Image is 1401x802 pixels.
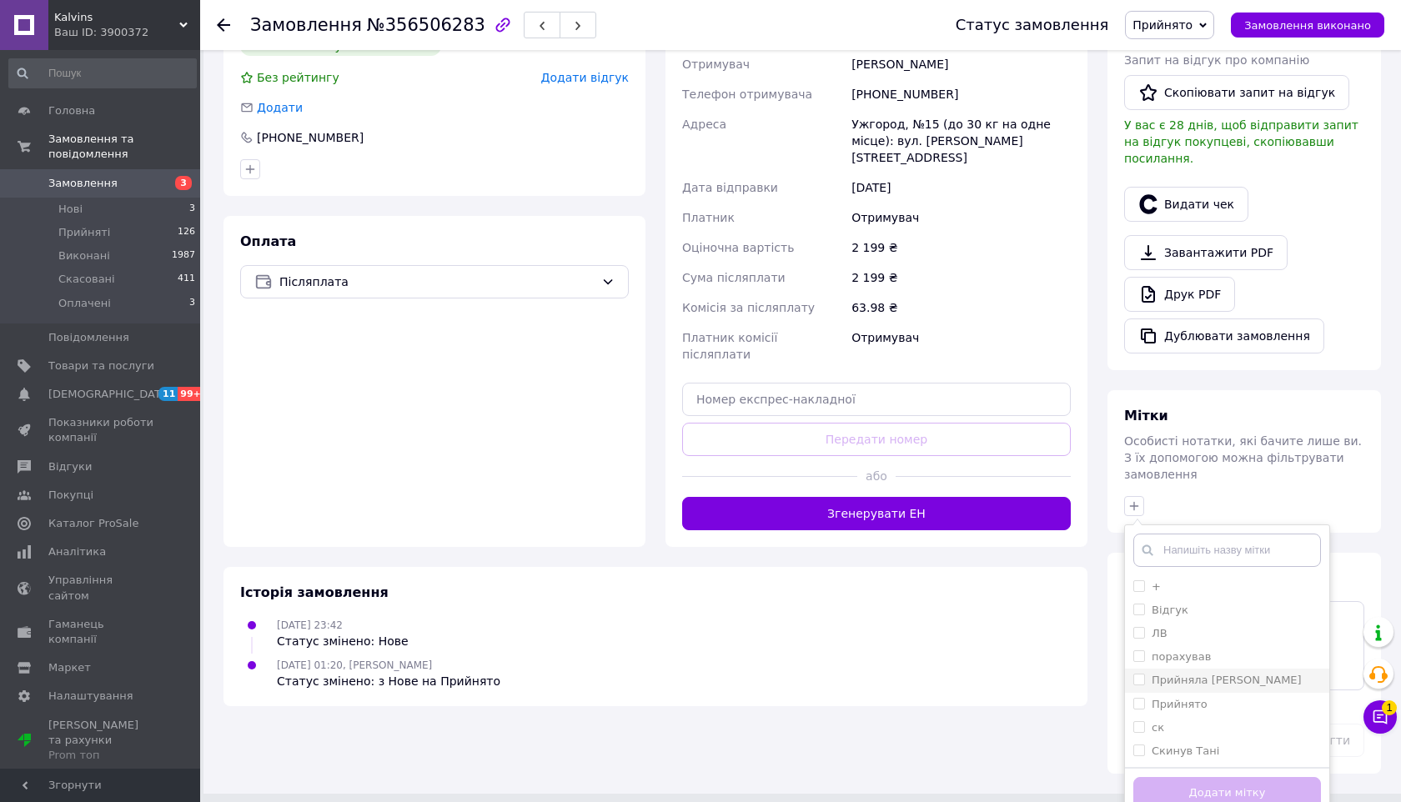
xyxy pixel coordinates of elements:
span: Платник комісії післяплати [682,331,777,361]
span: Без рейтингу [257,71,339,84]
input: Пошук [8,58,197,88]
input: Напишіть назву мітки [1133,534,1321,567]
span: Відгуки [48,459,92,474]
span: Товари та послуги [48,358,154,373]
span: Налаштування [48,689,133,704]
label: ск [1152,721,1164,734]
span: [DEMOGRAPHIC_DATA] [48,387,172,402]
span: Телефон отримувача [682,88,812,101]
span: Скасовані [58,272,115,287]
div: Ужгород, №15 (до 30 кг на одне місце): вул. [PERSON_NAME][STREET_ADDRESS] [848,109,1074,173]
div: 2 199 ₴ [848,263,1074,293]
span: Післяплата [279,273,595,291]
span: У вас є 28 днів, щоб відправити запит на відгук покупцеві, скопіювавши посилання. [1124,118,1358,165]
span: Замовлення виконано [1244,19,1371,32]
div: Отримувач [848,203,1074,233]
div: 2 199 ₴ [848,233,1074,263]
span: Оціночна вартість [682,241,794,254]
span: Замовлення та повідомлення [48,132,200,162]
span: Замовлення [250,15,362,35]
span: Історія замовлення [240,584,389,600]
span: Оплата [240,233,296,249]
div: [PHONE_NUMBER] [255,129,365,146]
span: Мітки [1124,408,1168,424]
span: Головна [48,103,95,118]
span: 3 [189,296,195,311]
label: + [1152,580,1161,593]
button: Скопіювати запит на відгук [1124,75,1349,110]
span: 1987 [172,248,195,263]
span: Дата відправки [682,181,778,194]
span: Kalvins [54,10,179,25]
div: Prom топ [48,748,154,763]
span: Повідомлення [48,330,129,345]
span: Маркет [48,660,91,675]
div: Повернутися назад [217,17,230,33]
div: [PERSON_NAME] [848,49,1074,79]
span: [PERSON_NAME] та рахунки [48,718,154,764]
span: Аналітика [48,544,106,559]
span: №356506283 [367,15,485,35]
label: порахував [1152,650,1211,663]
span: [DATE] 01:20, [PERSON_NAME] [277,659,432,671]
span: Показники роботи компанії [48,415,154,445]
span: Прийнято [1132,18,1193,32]
span: Додати [257,101,303,114]
span: Покупці [48,488,93,503]
span: Замовлення [48,176,118,191]
span: Комісія за післяплату [682,301,815,314]
input: Номер експрес-накладної [682,383,1071,416]
label: ЛВ [1152,627,1167,639]
span: Оплачені [58,296,111,311]
span: 126 [178,225,195,240]
span: 411 [178,272,195,287]
span: Каталог ProSale [48,516,138,531]
div: Ваш ID: 3900372 [54,25,200,40]
div: 63.98 ₴ [848,293,1074,323]
span: 3 [189,202,195,217]
span: Адреса [682,118,726,131]
span: Гаманець компанії [48,617,154,647]
a: Друк PDF [1124,277,1235,312]
span: Виконані [58,248,110,263]
span: Платник [682,211,735,224]
div: Статус змінено: з Нове на Прийнято [277,673,500,689]
label: Скинув Тані [1152,744,1219,757]
div: Статус змінено: Нове [277,633,409,649]
span: 99+ [178,387,205,401]
span: 1 [1382,700,1397,715]
span: Нові [58,202,83,217]
label: Відгук [1152,604,1188,616]
button: Замовлення виконано [1231,13,1384,38]
div: Отримувач [848,323,1074,369]
div: [DATE] [848,173,1074,203]
span: Прийняті [58,225,110,240]
button: Видати чек [1124,187,1248,222]
span: Сума післяплати [682,271,786,284]
div: Статус замовлення [956,17,1109,33]
span: Управління сайтом [48,573,154,603]
span: [DATE] 23:42 [277,619,343,631]
div: [PHONE_NUMBER] [848,79,1074,109]
span: Отримувач [682,58,750,71]
span: 3 [175,176,192,190]
span: Додати відгук [541,71,629,84]
label: Прийнято [1152,698,1208,710]
button: Дублювати замовлення [1124,318,1324,353]
label: Прийняла [PERSON_NAME] [1152,674,1302,686]
span: 11 [158,387,178,401]
a: Завантажити PDF [1124,235,1288,270]
span: Особисті нотатки, які бачите лише ви. З їх допомогою можна фільтрувати замовлення [1124,434,1362,481]
button: Чат з покупцем1 [1363,700,1397,734]
span: Запит на відгук про компанію [1124,53,1309,67]
button: Згенерувати ЕН [682,497,1071,530]
span: або [857,468,896,484]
